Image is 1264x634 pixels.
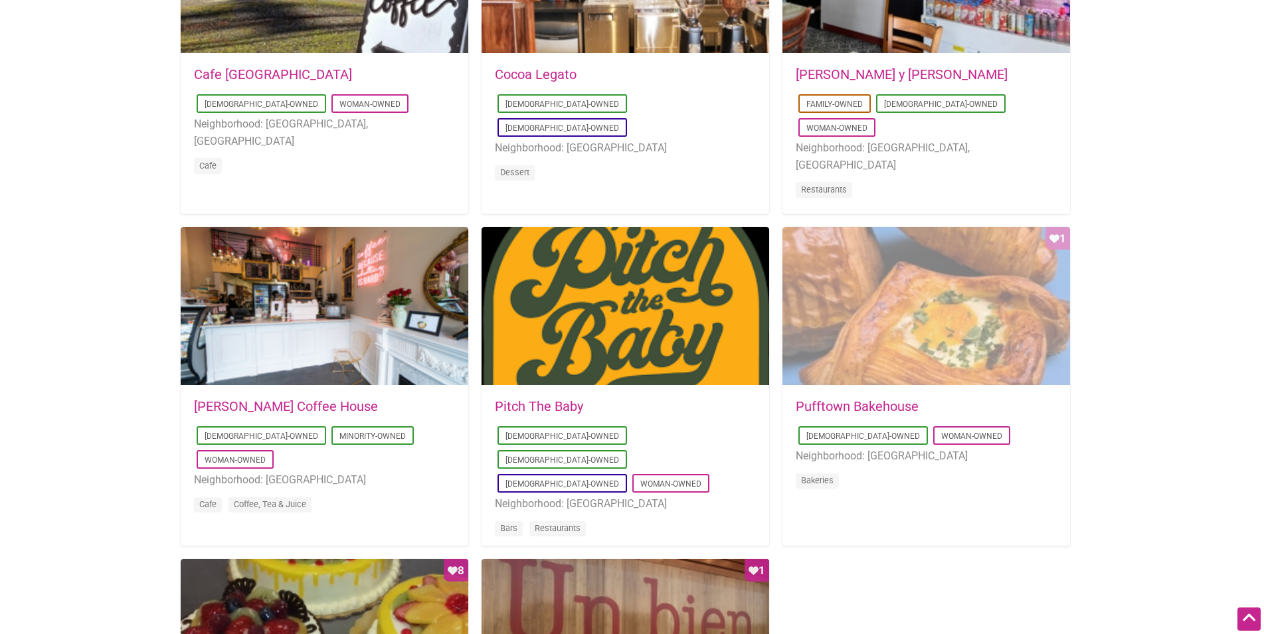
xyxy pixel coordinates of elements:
[796,139,1057,173] li: Neighborhood: [GEOGRAPHIC_DATA], [GEOGRAPHIC_DATA]
[505,479,619,489] a: [DEMOGRAPHIC_DATA]-Owned
[796,447,1057,465] li: Neighborhood: [GEOGRAPHIC_DATA]
[806,123,867,133] a: Woman-Owned
[339,100,401,109] a: Woman-Owned
[205,455,266,465] a: Woman-Owned
[801,475,834,485] a: Bakeries
[941,432,1002,441] a: Woman-Owned
[505,100,619,109] a: [DEMOGRAPHIC_DATA]-Owned
[505,455,619,465] a: [DEMOGRAPHIC_DATA]-Owned
[495,398,583,414] a: Pitch The Baby
[796,398,919,414] a: Pufftown Bakehouse
[495,139,756,157] li: Neighborhood: [GEOGRAPHIC_DATA]
[505,432,619,441] a: [DEMOGRAPHIC_DATA]-Owned
[205,432,318,441] a: [DEMOGRAPHIC_DATA]-Owned
[535,523,581,533] a: Restaurants
[199,161,217,171] a: Cafe
[884,100,998,109] a: [DEMOGRAPHIC_DATA]-Owned
[796,66,1008,82] a: [PERSON_NAME] y [PERSON_NAME]
[339,432,406,441] a: Minority-Owned
[806,100,863,109] a: Family-Owned
[640,479,701,489] a: Woman-Owned
[495,66,577,82] a: Cocoa Legato
[495,495,756,513] li: Neighborhood: [GEOGRAPHIC_DATA]
[500,167,529,177] a: Dessert
[205,100,318,109] a: [DEMOGRAPHIC_DATA]-Owned
[194,116,455,149] li: Neighborhood: [GEOGRAPHIC_DATA], [GEOGRAPHIC_DATA]
[500,523,517,533] a: Bars
[194,66,352,82] a: Cafe [GEOGRAPHIC_DATA]
[1237,607,1261,631] div: Scroll Back to Top
[801,185,847,195] a: Restaurants
[194,471,455,489] li: Neighborhood: [GEOGRAPHIC_DATA]
[505,123,619,133] a: [DEMOGRAPHIC_DATA]-Owned
[194,398,378,414] a: [PERSON_NAME] Coffee House
[199,499,217,509] a: Cafe
[234,499,306,509] a: Coffee, Tea & Juice
[806,432,920,441] a: [DEMOGRAPHIC_DATA]-Owned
